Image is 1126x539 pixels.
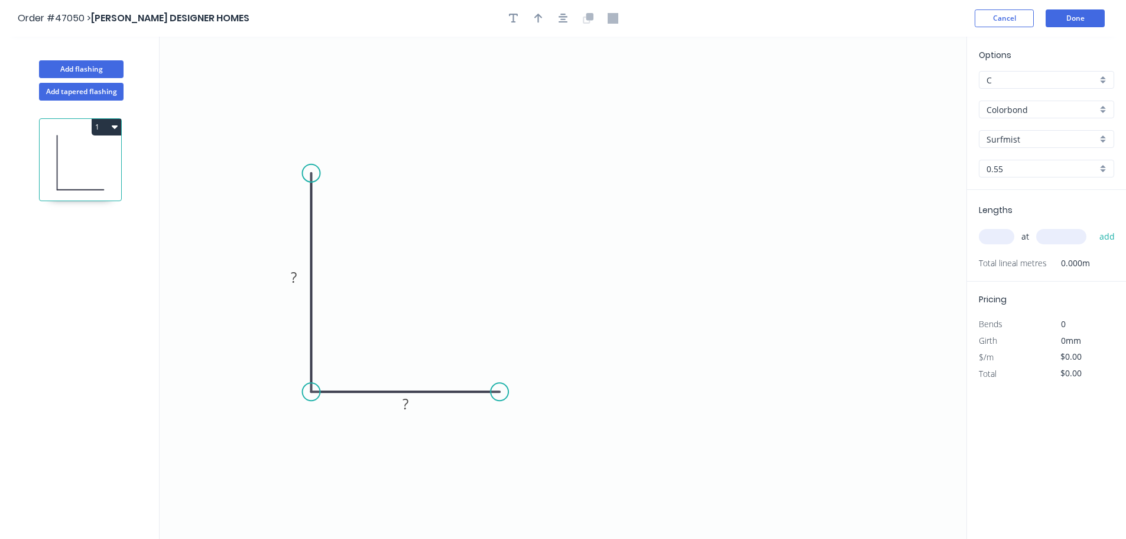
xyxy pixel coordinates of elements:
[91,11,249,25] span: [PERSON_NAME] DESIGNER HOMES
[979,318,1002,330] span: Bends
[160,37,966,539] svg: 0
[1061,318,1066,330] span: 0
[987,163,1097,175] input: Thickness
[987,104,1097,116] input: Material
[1047,255,1090,272] span: 0.000m
[979,293,1007,305] span: Pricing
[403,394,408,414] tspan: ?
[1061,335,1081,346] span: 0mm
[987,133,1097,146] input: Colour
[1046,9,1105,27] button: Done
[979,351,994,363] span: $/m
[39,83,124,101] button: Add tapered flashing
[1021,228,1029,245] span: at
[987,74,1097,86] input: Price level
[18,11,91,25] span: Order #47050 >
[975,9,1034,27] button: Cancel
[979,204,1013,216] span: Lengths
[1093,227,1121,247] button: add
[92,119,121,135] button: 1
[39,60,124,78] button: Add flashing
[291,267,297,287] tspan: ?
[979,255,1047,272] span: Total lineal metres
[979,368,997,379] span: Total
[979,49,1011,61] span: Options
[979,335,997,346] span: Girth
